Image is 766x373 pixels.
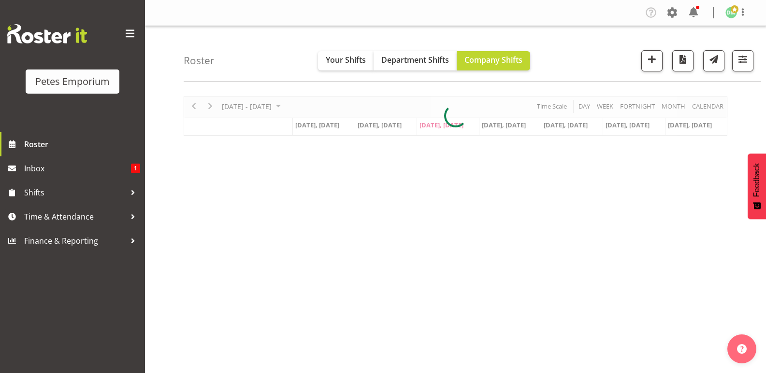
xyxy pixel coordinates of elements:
span: Company Shifts [464,55,522,65]
img: david-mcauley697.jpg [725,7,737,18]
span: Finance & Reporting [24,234,126,248]
h4: Roster [184,55,215,66]
span: Department Shifts [381,55,449,65]
button: Feedback - Show survey [748,153,766,219]
span: Your Shifts [326,55,366,65]
span: Inbox [24,161,131,176]
span: Feedback [752,163,761,197]
button: Add a new shift [641,50,663,71]
span: Shifts [24,185,126,200]
span: Roster [24,137,140,152]
button: Download a PDF of the roster according to the set date range. [672,50,694,71]
img: help-xxl-2.png [737,344,747,354]
button: Department Shifts [374,51,457,70]
span: 1 [131,164,140,173]
span: Time & Attendance [24,209,126,224]
button: Send a list of all shifts for the selected filtered period to all rostered employees. [703,50,724,71]
button: Company Shifts [457,51,530,70]
button: Filter Shifts [732,50,753,71]
button: Your Shifts [318,51,374,70]
div: Petes Emporium [35,74,110,89]
img: Rosterit website logo [7,24,87,43]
